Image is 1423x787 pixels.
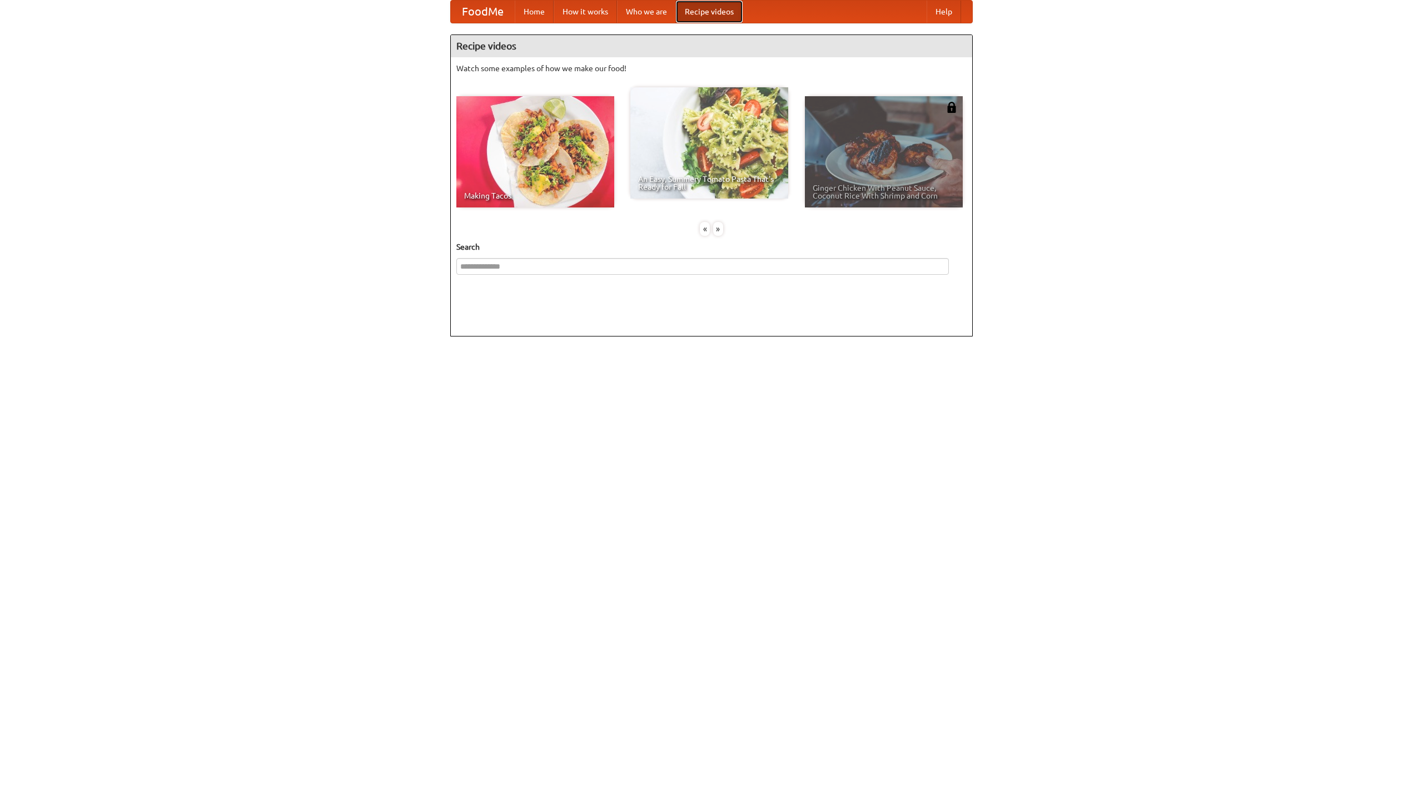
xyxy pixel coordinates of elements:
span: Making Tacos [464,192,606,200]
h5: Search [456,241,967,253]
div: « [700,222,710,236]
h4: Recipe videos [451,35,972,57]
a: Making Tacos [456,96,614,207]
p: Watch some examples of how we make our food! [456,63,967,74]
span: An Easy, Summery Tomato Pasta That's Ready for Fall [638,175,780,191]
a: Help [927,1,961,23]
a: An Easy, Summery Tomato Pasta That's Ready for Fall [630,87,788,199]
a: FoodMe [451,1,515,23]
img: 483408.png [946,102,957,113]
div: » [713,222,723,236]
a: Who we are [617,1,676,23]
a: Home [515,1,554,23]
a: How it works [554,1,617,23]
a: Recipe videos [676,1,743,23]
